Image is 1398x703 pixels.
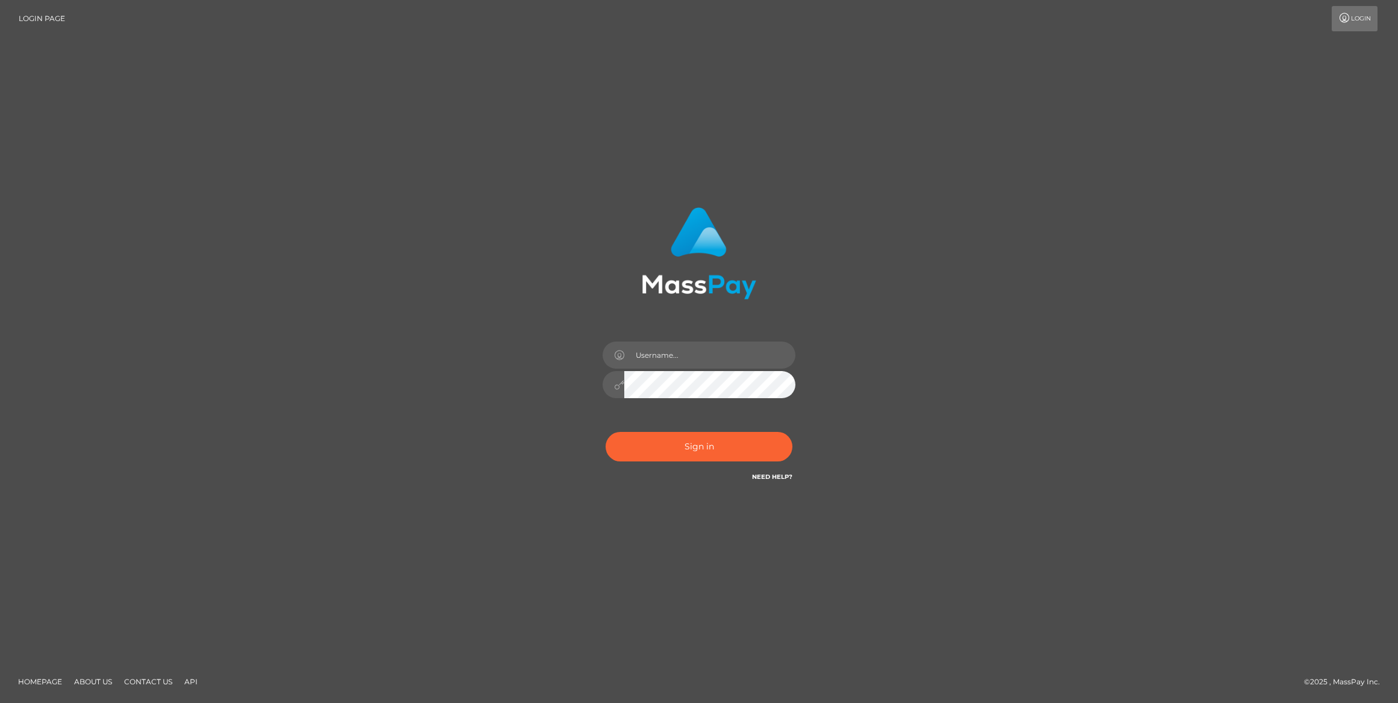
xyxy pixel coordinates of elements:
input: Username... [624,342,795,369]
button: Sign in [606,432,792,461]
a: About Us [69,672,117,691]
a: Contact Us [119,672,177,691]
a: Login [1332,6,1378,31]
img: MassPay Login [642,207,756,299]
a: Need Help? [752,473,792,481]
div: © 2025 , MassPay Inc. [1304,675,1389,689]
a: API [180,672,202,691]
a: Login Page [19,6,65,31]
a: Homepage [13,672,67,691]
